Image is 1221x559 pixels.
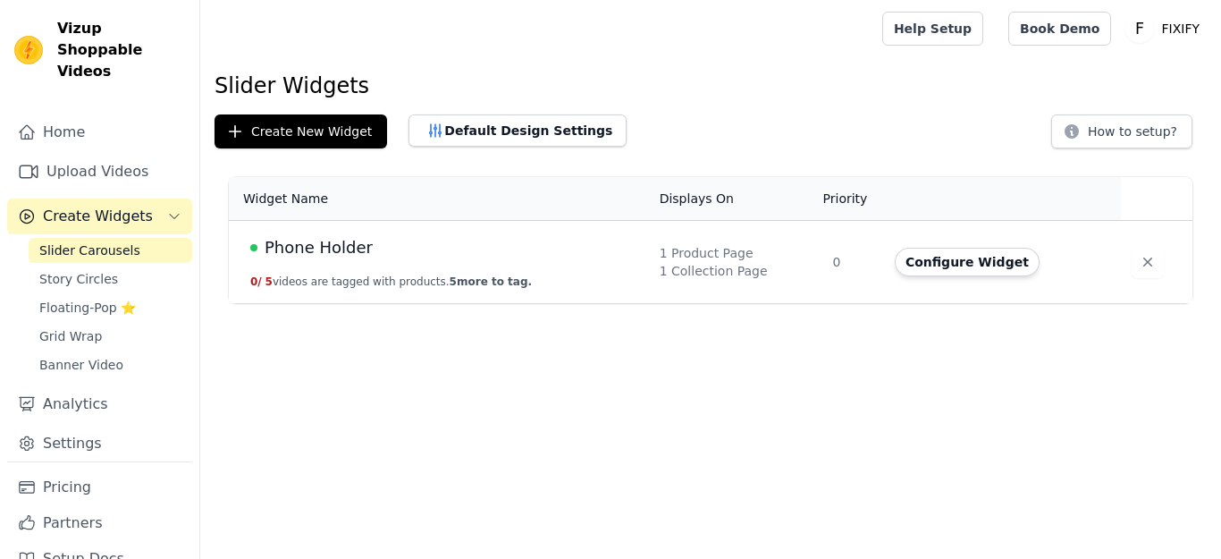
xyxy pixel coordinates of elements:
[1132,246,1164,278] button: Delete widget
[215,72,1207,100] h1: Slider Widgets
[408,114,627,147] button: Default Design Settings
[7,426,192,462] a: Settings
[250,244,257,251] span: Live Published
[29,324,192,349] a: Grid Wrap
[39,327,102,345] span: Grid Wrap
[29,295,192,320] a: Floating-Pop ⭐
[660,262,812,280] div: 1 Collection Page
[1008,12,1111,46] a: Book Demo
[895,248,1040,276] button: Configure Widget
[1136,20,1145,38] text: F
[39,241,140,259] span: Slider Carousels
[7,470,192,505] a: Pricing
[265,235,373,260] span: Phone Holder
[57,18,185,82] span: Vizup Shoppable Videos
[29,267,192,292] a: Story Circles
[250,275,262,288] span: 0 /
[1051,127,1192,144] a: How to setup?
[7,386,192,422] a: Analytics
[250,275,532,289] button: 0/ 5videos are tagged with products.5more to tag.
[229,177,649,221] th: Widget Name
[265,275,273,288] span: 5
[7,114,192,150] a: Home
[822,177,884,221] th: Priority
[1125,13,1207,45] button: F FIXIFY
[14,36,43,64] img: Vizup
[43,206,153,227] span: Create Widgets
[450,275,532,288] span: 5 more to tag.
[660,244,812,262] div: 1 Product Page
[39,270,118,288] span: Story Circles
[29,238,192,263] a: Slider Carousels
[882,12,983,46] a: Help Setup
[1154,13,1207,45] p: FIXIFY
[7,154,192,190] a: Upload Videos
[39,356,123,374] span: Banner Video
[649,177,822,221] th: Displays On
[1051,114,1192,148] button: How to setup?
[29,352,192,377] a: Banner Video
[215,114,387,148] button: Create New Widget
[822,221,884,304] td: 0
[7,199,192,234] button: Create Widgets
[7,505,192,541] a: Partners
[39,299,136,317] span: Floating-Pop ⭐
